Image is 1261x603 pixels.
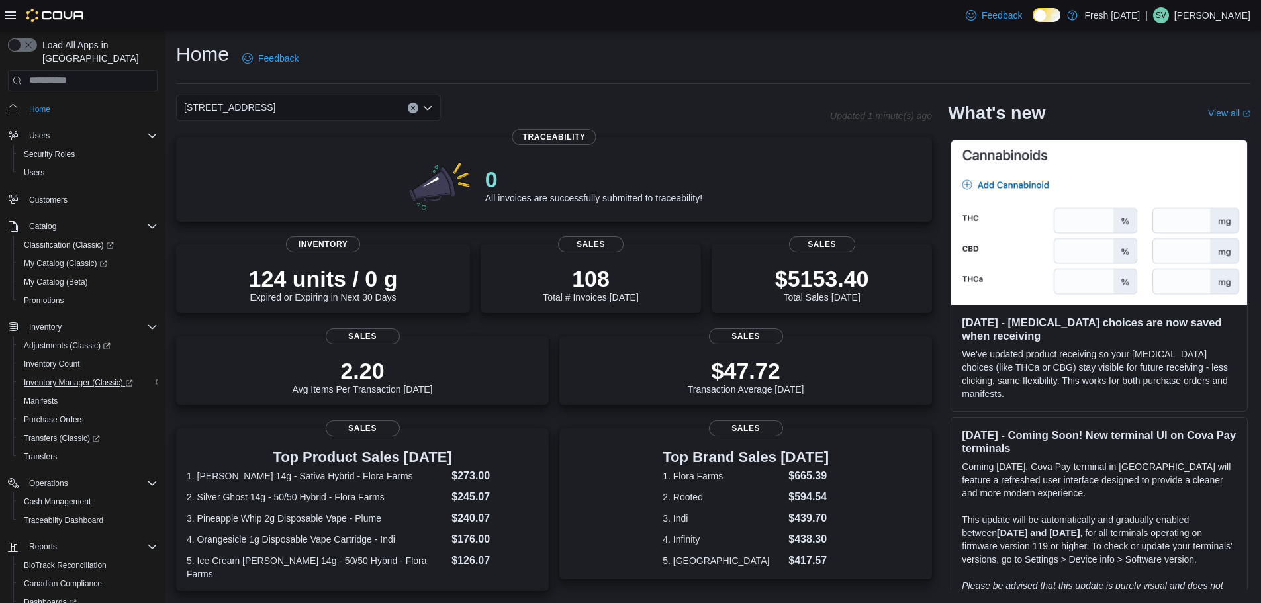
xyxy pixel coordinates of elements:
a: Traceabilty Dashboard [19,512,109,528]
span: Adjustments (Classic) [19,338,158,353]
button: Transfers [13,447,163,466]
h3: [DATE] - Coming Soon! New terminal UI on Cova Pay terminals [962,428,1237,455]
span: Security Roles [24,149,75,160]
span: Canadian Compliance [19,576,158,592]
span: My Catalog (Classic) [19,255,158,271]
span: Cash Management [24,496,91,507]
button: Users [24,128,55,144]
span: SV [1156,7,1166,23]
span: Inventory Manager (Classic) [24,377,133,388]
dt: 4. Infinity [663,533,783,546]
a: Users [19,165,50,181]
span: Users [24,128,158,144]
span: Home [24,101,158,117]
button: Canadian Compliance [13,575,163,593]
p: This update will be automatically and gradually enabled between , for all terminals operating on ... [962,513,1237,566]
dt: 5. Ice Cream [PERSON_NAME] 14g - 50/50 Hybrid - Flora Farms [187,554,446,580]
dd: $240.07 [451,510,538,526]
span: Reports [29,541,57,552]
a: My Catalog (Classic) [13,254,163,273]
span: Users [29,130,50,141]
a: Classification (Classic) [13,236,163,254]
span: Inventory Count [19,356,158,372]
img: Cova [26,9,85,22]
a: Inventory Count [19,356,85,372]
span: BioTrack Reconciliation [24,560,107,571]
a: Transfers (Classic) [13,429,163,447]
span: Inventory [24,319,158,335]
span: Operations [24,475,158,491]
a: Security Roles [19,146,80,162]
div: All invoices are successfully submitted to traceability! [485,166,702,203]
button: Clear input [408,103,418,113]
div: Expired or Expiring in Next 30 Days [249,265,398,302]
span: Transfers [24,451,57,462]
span: Reports [24,539,158,555]
div: Steve Volz [1153,7,1169,23]
button: Inventory Count [13,355,163,373]
span: Promotions [19,293,158,308]
span: Purchase Orders [24,414,84,425]
dd: $438.30 [788,532,829,547]
span: [STREET_ADDRESS] [184,99,275,115]
div: Total # Invoices [DATE] [543,265,638,302]
dt: 3. Indi [663,512,783,525]
span: Users [19,165,158,181]
dt: 4. Orangesicle 1g Disposable Vape Cartridge - Indi [187,533,446,546]
a: Inventory Manager (Classic) [19,375,138,391]
dd: $176.00 [451,532,538,547]
span: Home [29,104,50,115]
svg: External link [1242,110,1250,118]
p: Coming [DATE], Cova Pay terminal in [GEOGRAPHIC_DATA] will feature a refreshed user interface des... [962,460,1237,500]
span: Sales [326,328,400,344]
button: Catalog [24,218,62,234]
button: Manifests [13,392,163,410]
span: Canadian Compliance [24,579,102,589]
span: Traceabilty Dashboard [19,512,158,528]
a: Cash Management [19,494,96,510]
button: My Catalog (Beta) [13,273,163,291]
button: Users [13,163,163,182]
p: Updated 1 minute(s) ago [830,111,932,121]
span: My Catalog (Beta) [19,274,158,290]
dd: $439.70 [788,510,829,526]
button: Catalog [3,217,163,236]
span: Manifests [19,393,158,409]
a: Transfers [19,449,62,465]
dt: 2. Silver Ghost 14g - 50/50 Hybrid - Flora Farms [187,490,446,504]
dd: $594.54 [788,489,829,505]
button: Operations [3,474,163,492]
a: Adjustments (Classic) [19,338,116,353]
dt: 1. [PERSON_NAME] 14g - Sativa Hybrid - Flora Farms [187,469,446,483]
h2: What's new [948,103,1045,124]
p: 124 units / 0 g [249,265,398,292]
a: BioTrack Reconciliation [19,557,112,573]
a: My Catalog (Classic) [19,255,113,271]
a: Feedback [237,45,304,71]
input: Dark Mode [1033,8,1060,22]
dd: $126.07 [451,553,538,569]
span: My Catalog (Beta) [24,277,88,287]
a: Promotions [19,293,70,308]
a: Feedback [960,2,1027,28]
span: Transfers (Classic) [19,430,158,446]
a: Transfers (Classic) [19,430,105,446]
span: Adjustments (Classic) [24,340,111,351]
div: Total Sales [DATE] [775,265,869,302]
button: Inventory [24,319,67,335]
p: We've updated product receiving so your [MEDICAL_DATA] choices (like THCa or CBG) stay visible fo... [962,348,1237,400]
p: $5153.40 [775,265,869,292]
span: Inventory Count [24,359,80,369]
button: Customers [3,190,163,209]
strong: [DATE] and [DATE] [997,528,1080,538]
span: Transfers (Classic) [24,433,100,443]
dd: $417.57 [788,553,829,569]
a: Manifests [19,393,63,409]
span: Promotions [24,295,64,306]
dt: 1. Flora Farms [663,469,783,483]
button: BioTrack Reconciliation [13,556,163,575]
span: BioTrack Reconciliation [19,557,158,573]
p: 0 [485,166,702,193]
dt: 2. Rooted [663,490,783,504]
span: Manifests [24,396,58,406]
